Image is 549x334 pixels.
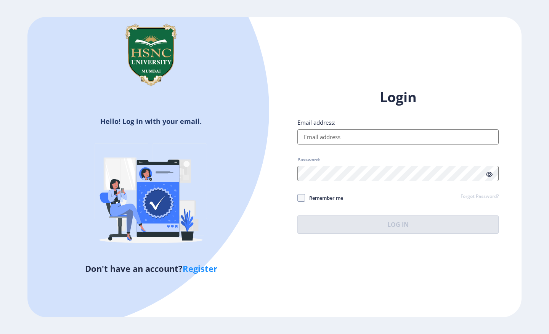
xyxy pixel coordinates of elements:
[297,129,499,145] input: Email address
[305,193,343,202] span: Remember me
[84,129,218,262] img: Verified-rafiki.svg
[33,262,269,275] h5: Don't have an account?
[297,119,335,126] label: Email address:
[183,263,217,274] a: Register
[297,157,320,163] label: Password:
[461,193,499,200] a: Forgot Password?
[113,17,189,93] img: hsnc.png
[297,88,499,106] h1: Login
[297,215,499,234] button: Log In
